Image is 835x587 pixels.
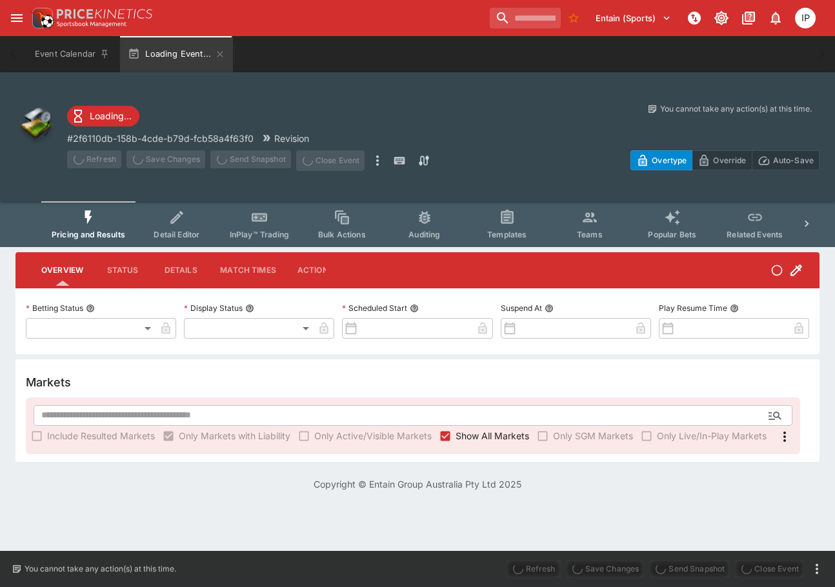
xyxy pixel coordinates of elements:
[553,429,633,443] span: Only SGM Markets
[15,103,57,144] img: other.png
[57,9,152,19] img: PriceKinetics
[25,563,176,575] p: You cannot take any action(s) at this time.
[660,103,812,115] p: You cannot take any action(s) at this time.
[230,230,289,239] span: InPlay™ Trading
[154,230,199,239] span: Detail Editor
[120,36,233,72] button: Loading Event...
[370,150,385,171] button: more
[727,230,783,239] span: Related Events
[5,6,28,30] button: open drawer
[410,304,419,313] button: Scheduled Start
[26,375,71,390] h5: Markets
[86,304,95,313] button: Betting Status
[342,303,407,313] p: Scheduled Start
[737,6,760,30] button: Documentation
[545,304,554,313] button: Suspend At
[683,6,706,30] button: NOT Connected to PK
[408,230,440,239] span: Auditing
[28,5,54,31] img: PriceKinetics Logo
[795,8,816,28] div: Isaac Plummer
[710,6,733,30] button: Toggle light/dark mode
[809,561,825,577] button: more
[245,304,254,313] button: Display Status
[730,304,739,313] button: Play Resume Time
[152,255,210,286] button: Details
[94,255,152,286] button: Status
[47,429,155,443] span: Include Resulted Markets
[791,4,820,32] button: Isaac Plummer
[501,303,542,313] p: Suspend At
[773,154,814,167] p: Auto-Save
[287,255,345,286] button: Actions
[630,150,820,170] div: Start From
[210,255,287,286] button: Match Times
[630,150,692,170] button: Overtype
[777,429,792,444] svg: More
[52,230,125,239] span: Pricing and Results
[648,230,696,239] span: Popular Bets
[490,8,561,28] input: search
[752,150,820,170] button: Auto-Save
[763,404,787,427] button: Open
[692,150,752,170] button: Override
[57,21,126,27] img: Sportsbook Management
[314,429,432,443] span: Only Active/Visible Markets
[563,8,584,28] button: No Bookmarks
[26,303,83,313] p: Betting Status
[27,36,117,72] button: Event Calendar
[274,132,309,145] p: Revision
[588,8,679,28] button: Select Tenant
[41,201,794,247] div: Event type filters
[577,230,603,239] span: Teams
[90,109,132,123] p: Loading...
[713,154,746,167] p: Override
[659,303,727,313] p: Play Resume Time
[652,154,687,167] p: Overtype
[487,230,527,239] span: Templates
[456,429,529,443] span: Show All Markets
[67,132,254,145] p: Copy To Clipboard
[318,230,366,239] span: Bulk Actions
[657,429,767,443] span: Only Live/In-Play Markets
[764,6,787,30] button: Notifications
[179,429,290,443] span: Only Markets with Liability
[31,255,94,286] button: Overview
[184,303,243,313] p: Display Status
